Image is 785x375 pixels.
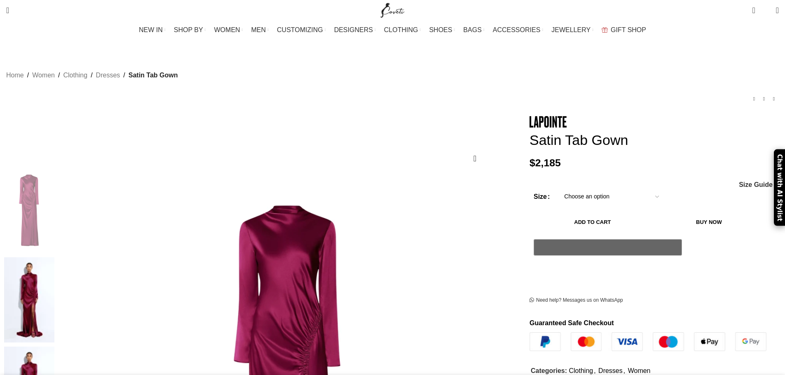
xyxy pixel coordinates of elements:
span: $ [530,157,535,168]
span: Categories: [531,367,567,374]
a: Previous product [749,94,759,104]
a: Women [628,367,651,374]
span: NEW IN [139,26,163,34]
a: Dresses [598,367,623,374]
a: CLOTHING [384,22,421,38]
strong: Guaranteed Safe Checkout [530,319,614,326]
a: Site logo [379,6,406,13]
a: SHOP BY [174,22,206,38]
label: Size [534,191,550,202]
button: Pay with GPay [534,239,682,256]
img: Satin Tab Gown [4,168,54,253]
button: Add to cart [534,214,651,231]
span: SHOES [429,26,452,34]
a: MEN [251,22,269,38]
div: Main navigation [2,22,783,38]
img: Lapointe [4,257,54,343]
span: CUSTOMIZING [277,26,323,34]
a: Home [6,70,24,81]
span: JEWELLERY [551,26,591,34]
a: Women [32,70,55,81]
nav: Breadcrumb [6,70,178,81]
span: 0 [763,8,769,14]
a: ACCESSORIES [493,22,544,38]
span: 0 [753,4,759,10]
img: guaranteed-safe-checkout-bordered.j [530,332,766,351]
a: WOMEN [214,22,243,38]
a: DESIGNERS [334,22,376,38]
a: GIFT SHOP [602,22,646,38]
span: MEN [251,26,266,34]
a: Clothing [63,70,87,81]
span: ACCESSORIES [493,26,541,34]
bdi: 2,185 [530,157,561,168]
button: Buy now [656,214,762,231]
span: BAGS [463,26,481,34]
a: Search [2,2,13,19]
a: SHOES [429,22,455,38]
a: BAGS [463,22,484,38]
span: WOMEN [214,26,240,34]
a: Need help? Messages us on WhatsApp [530,297,623,304]
a: JEWELLERY [551,22,593,38]
span: DESIGNERS [334,26,373,34]
span: GIFT SHOP [611,26,646,34]
a: 0 [748,2,759,19]
a: Next product [769,94,779,104]
h1: Satin Tab Gown [530,132,779,149]
span: Satin Tab Gown [129,70,178,81]
div: My Wishlist [762,2,770,19]
iframe: 安全快速的结账框架 [532,260,684,280]
a: CUSTOMIZING [277,22,326,38]
a: NEW IN [139,22,166,38]
img: LaPointe [530,116,567,128]
span: SHOP BY [174,26,203,34]
span: Size Guide [739,182,773,188]
span: CLOTHING [384,26,418,34]
img: GiftBag [602,27,608,33]
a: Clothing [569,367,593,374]
a: Size Guide [738,182,773,188]
a: Dresses [96,70,120,81]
